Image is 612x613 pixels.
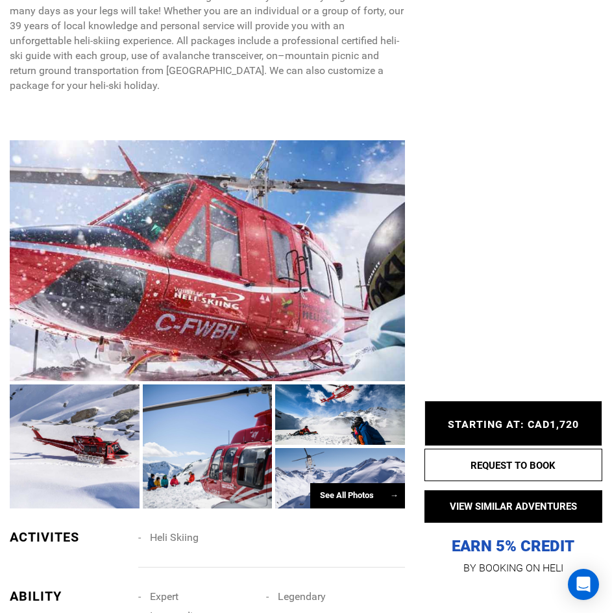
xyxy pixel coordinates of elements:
[424,449,602,481] button: REQUEST TO BOOK
[310,483,405,508] div: See All Photos
[390,490,398,500] span: →
[448,418,579,430] span: STARTING AT: CAD1,720
[10,587,129,606] div: ABILITY
[424,410,602,557] p: EARN 5% CREDIT
[10,528,129,547] div: ACTIVITES
[424,490,602,523] button: VIEW SIMILAR ADVENTURES
[150,590,178,603] span: Expert
[568,569,599,600] div: Open Intercom Messenger
[150,531,199,544] span: Heli Skiing
[278,590,326,603] span: Legendary
[424,559,602,577] p: BY BOOKING ON HELI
